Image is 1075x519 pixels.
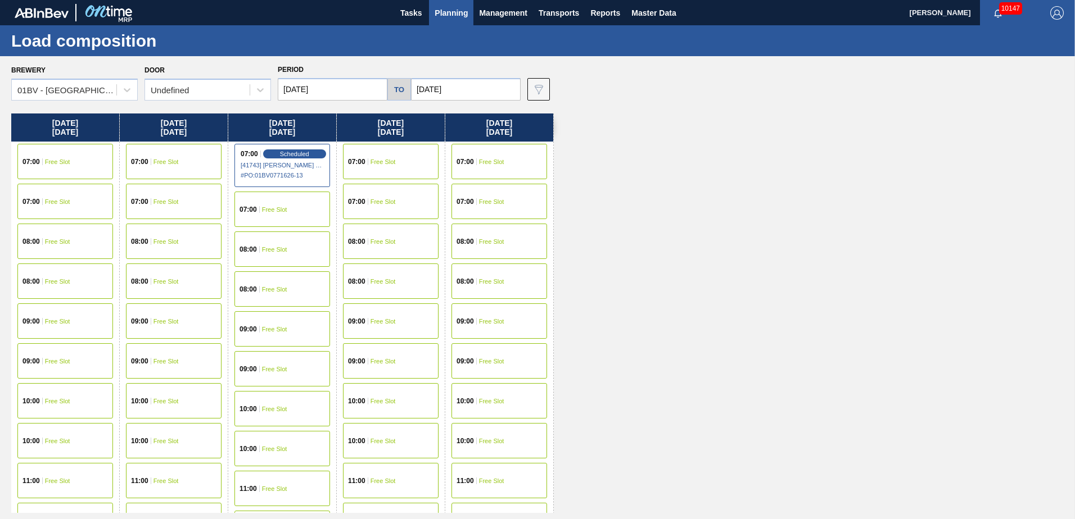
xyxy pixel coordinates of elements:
span: Free Slot [479,358,504,365]
span: 07:00 [241,151,258,157]
span: 10:00 [131,438,148,444]
span: Free Slot [262,406,287,412]
button: Notifications [980,5,1016,21]
span: Free Slot [45,198,70,205]
span: Free Slot [45,158,70,165]
span: 10:00 [22,438,40,444]
span: Free Slot [479,438,504,444]
span: 07:00 [457,198,474,205]
span: 10:00 [240,445,257,452]
span: Free Slot [262,366,287,372]
span: Free Slot [262,286,287,293]
span: Free Slot [262,206,287,213]
span: 07:00 [22,158,40,165]
span: 09:00 [240,326,257,333]
span: 10:00 [131,398,148,404]
span: 09:00 [131,358,148,365]
span: 09:00 [22,318,40,325]
span: 11:00 [348,477,365,484]
span: 08:00 [240,246,257,253]
div: [DATE] [DATE] [228,113,336,142]
button: icon-filter-gray [527,78,550,101]
span: 08:00 [457,238,474,245]
span: Free Slot [371,477,396,484]
span: 09:00 [348,358,365,365]
span: Free Slot [153,198,179,205]
span: Free Slot [45,358,70,365]
span: 07:00 [131,158,148,165]
span: Free Slot [153,158,179,165]
span: Free Slot [262,445,287,452]
div: [DATE] [DATE] [445,113,553,142]
div: [DATE] [DATE] [120,113,228,142]
span: 10147 [999,2,1022,15]
span: Free Slot [479,318,504,325]
span: 08:00 [348,238,365,245]
span: 09:00 [348,318,365,325]
img: Logout [1050,6,1064,20]
img: TNhmsLtSVTkK8tSr43FrP2fwEKptu5GPRR3wAAAABJRU5ErkJggg== [15,8,69,18]
span: 08:00 [457,278,474,285]
span: 10:00 [457,398,474,404]
span: 10:00 [348,398,365,404]
span: 10:00 [348,438,365,444]
span: 09:00 [457,358,474,365]
span: 08:00 [348,278,365,285]
span: Free Slot [153,278,179,285]
span: 09:00 [240,366,257,372]
span: 07:00 [348,198,365,205]
span: 07:00 [457,158,474,165]
label: Door [144,66,165,74]
span: 08:00 [22,278,40,285]
span: Free Slot [371,158,396,165]
span: Transports [539,6,579,20]
input: mm/dd/yyyy [278,78,387,101]
span: Free Slot [479,278,504,285]
span: Master Data [631,6,676,20]
span: [41743] BERRY GLOBAL INC - 0008311135 [241,162,325,169]
span: Planning [435,6,468,20]
span: Free Slot [45,477,70,484]
span: Free Slot [45,318,70,325]
span: 10:00 [240,406,257,412]
span: 10:00 [457,438,474,444]
span: Free Slot [45,398,70,404]
span: Free Slot [479,158,504,165]
span: Free Slot [371,398,396,404]
span: Tasks [399,6,423,20]
span: 10:00 [22,398,40,404]
div: [DATE] [DATE] [11,113,119,142]
span: 11:00 [131,477,148,484]
span: Free Slot [371,238,396,245]
div: [DATE] [DATE] [337,113,445,142]
span: Free Slot [371,278,396,285]
span: Free Slot [45,278,70,285]
span: 08:00 [22,238,40,245]
span: Free Slot [371,358,396,365]
span: Free Slot [153,318,179,325]
label: Brewery [11,66,46,74]
span: Reports [590,6,620,20]
span: 07:00 [348,158,365,165]
div: Undefined [151,85,189,95]
span: 11:00 [240,485,257,492]
span: Free Slot [479,238,504,245]
span: Management [479,6,527,20]
span: Free Slot [45,438,70,444]
span: Free Slot [479,398,504,404]
span: 09:00 [131,318,148,325]
span: 11:00 [22,477,40,484]
span: Free Slot [153,358,179,365]
h5: to [394,85,404,94]
span: 07:00 [131,198,148,205]
span: Free Slot [371,198,396,205]
span: Free Slot [45,238,70,245]
span: 07:00 [22,198,40,205]
span: Free Slot [262,326,287,333]
img: icon-filter-gray [532,83,545,96]
span: Free Slot [479,198,504,205]
span: Scheduled [280,151,309,157]
span: 09:00 [457,318,474,325]
span: Free Slot [153,477,179,484]
span: Free Slot [371,438,396,444]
